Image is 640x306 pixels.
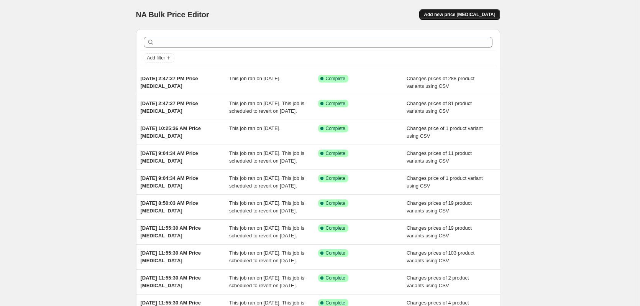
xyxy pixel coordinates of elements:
span: [DATE] 2:47:27 PM Price [MEDICAL_DATA] [141,76,198,89]
button: Add new price [MEDICAL_DATA] [419,9,500,20]
span: Complete [326,225,345,231]
span: [DATE] 11:55:30 AM Price [MEDICAL_DATA] [141,275,201,288]
span: This job ran on [DATE]. [229,125,281,131]
span: This job ran on [DATE]. This job is scheduled to revert on [DATE]. [229,100,304,114]
span: NA Bulk Price Editor [136,10,209,19]
span: This job ran on [DATE]. This job is scheduled to revert on [DATE]. [229,250,304,263]
span: This job ran on [DATE]. This job is scheduled to revert on [DATE]. [229,150,304,164]
span: [DATE] 10:25:36 AM Price [MEDICAL_DATA] [141,125,201,139]
span: Changes prices of 288 product variants using CSV [407,76,474,89]
button: Add filter [144,53,174,63]
span: [DATE] 8:50:03 AM Price [MEDICAL_DATA] [141,200,198,214]
span: Complete [326,275,345,281]
span: Add filter [147,55,165,61]
span: Complete [326,300,345,306]
span: Changes price of 1 product variant using CSV [407,175,483,189]
span: [DATE] 9:04:34 AM Price [MEDICAL_DATA] [141,175,198,189]
span: Changes prices of 81 product variants using CSV [407,100,472,114]
span: Complete [326,100,345,107]
span: [DATE] 11:55:30 AM Price [MEDICAL_DATA] [141,225,201,239]
span: Add new price [MEDICAL_DATA] [424,12,495,18]
span: [DATE] 2:47:27 PM Price [MEDICAL_DATA] [141,100,198,114]
span: Complete [326,200,345,206]
span: This job ran on [DATE]. This job is scheduled to revert on [DATE]. [229,175,304,189]
span: [DATE] 9:04:34 AM Price [MEDICAL_DATA] [141,150,198,164]
span: [DATE] 11:55:30 AM Price [MEDICAL_DATA] [141,250,201,263]
span: Complete [326,175,345,181]
span: Changes price of 1 product variant using CSV [407,125,483,139]
span: Changes prices of 103 product variants using CSV [407,250,474,263]
span: This job ran on [DATE]. This job is scheduled to revert on [DATE]. [229,225,304,239]
span: Changes prices of 2 product variants using CSV [407,275,469,288]
span: Complete [326,250,345,256]
span: Complete [326,125,345,132]
span: Complete [326,150,345,156]
span: Complete [326,76,345,82]
span: Changes prices of 11 product variants using CSV [407,150,472,164]
span: This job ran on [DATE]. [229,76,281,81]
span: Changes prices of 19 product variants using CSV [407,200,472,214]
span: This job ran on [DATE]. This job is scheduled to revert on [DATE]. [229,275,304,288]
span: This job ran on [DATE]. This job is scheduled to revert on [DATE]. [229,200,304,214]
span: Changes prices of 19 product variants using CSV [407,225,472,239]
